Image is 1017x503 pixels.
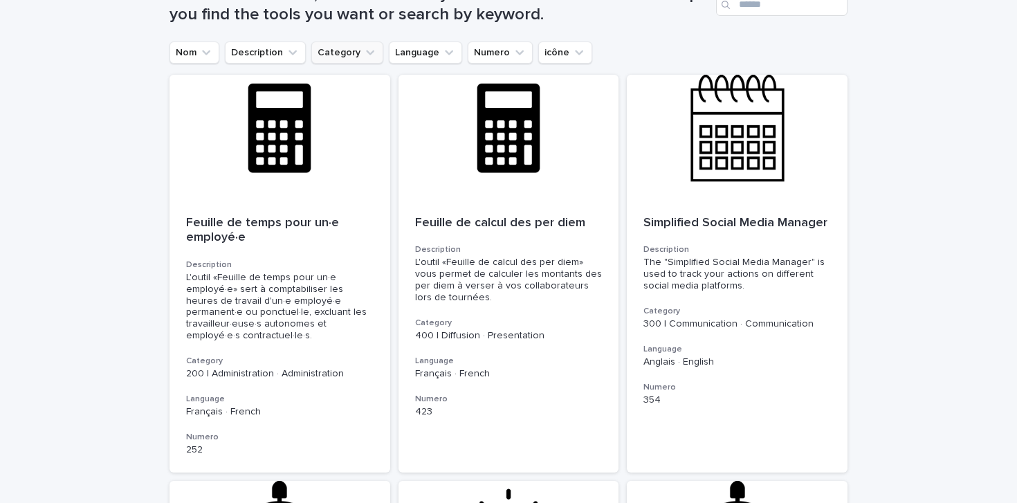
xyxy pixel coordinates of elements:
[415,318,603,329] h3: Category
[643,356,831,368] p: Anglais · English
[169,75,390,473] a: Feuille de temps pour un·e employé·eDescriptionL'outil «Feuille de temps pour un·e employé·e» ser...
[186,406,374,418] p: Français · French
[627,75,847,473] a: Simplified Social Media ManagerDescriptionThe "Simplified Social Media Manager" is used to track ...
[643,318,831,330] p: 300 | Communication · Communication
[643,216,831,231] p: Simplified Social Media Manager
[186,216,374,246] p: Feuille de temps pour un·e employé·e
[643,257,831,291] div: The "Simplified Social Media Manager" is used to track your actions on different social media pla...
[415,406,603,418] p: 423
[398,75,619,473] a: Feuille de calcul des per diemDescriptionL'outil «Feuille de calcul des per diem» vous permet de ...
[415,244,603,255] h3: Description
[186,368,374,380] p: 200 | Administration · Administration
[415,368,603,380] p: Français · French
[186,356,374,367] h3: Category
[643,382,831,393] h3: Numero
[311,42,383,64] button: Category
[225,42,306,64] button: Description
[415,356,603,367] h3: Language
[186,272,374,342] div: L'outil «Feuille de temps pour un·e employé·e» sert à comptabiliser les heures de travail d'un·e ...
[643,344,831,355] h3: Language
[186,394,374,405] h3: Language
[415,394,603,405] h3: Numero
[468,42,533,64] button: Numero
[169,42,219,64] button: Nom
[643,244,831,255] h3: Description
[415,216,603,231] p: Feuille de calcul des per diem
[415,330,603,342] p: 400 | Diffusion · Presentation
[186,432,374,443] h3: Numero
[643,394,831,406] p: 354
[415,257,603,303] div: L'outil «Feuille de calcul des per diem» vous permet de calculer les montants des per diem à vers...
[538,42,592,64] button: icône
[643,306,831,317] h3: Category
[186,444,374,456] p: 252
[186,259,374,271] h3: Description
[389,42,462,64] button: Language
